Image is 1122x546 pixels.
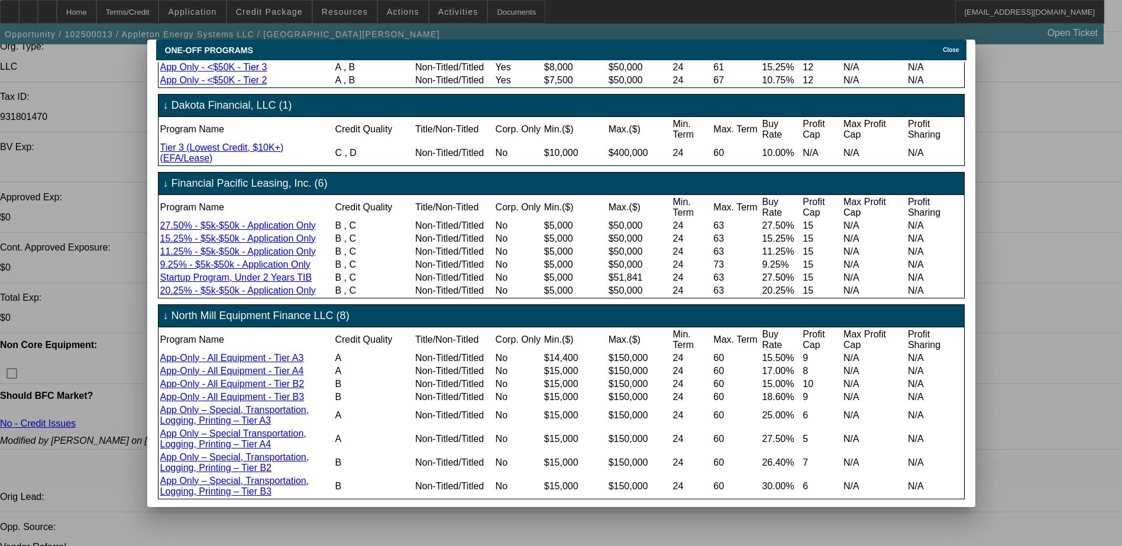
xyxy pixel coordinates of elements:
[802,259,842,271] td: 15
[163,177,169,190] span: ↓
[608,365,671,377] td: $150,000
[761,142,801,164] td: 10.00%
[544,352,607,364] td: $14,400
[843,246,906,258] td: N/A
[802,61,842,73] td: 12
[907,404,963,427] td: N/A
[843,428,906,450] td: N/A
[843,329,906,351] td: Max Profit Cap
[907,272,963,284] td: N/A
[160,405,309,425] a: App Only – Special, Transportation, Logging, Printing – Tier A3
[344,285,347,295] span: ,
[843,272,906,284] td: N/A
[160,142,284,163] a: Tier 3 (Lowest Credit, $10K+) (EFA/Lease)
[713,475,760,498] td: 60
[843,404,906,427] td: N/A
[160,285,316,295] a: 20.25% - $5k-$50k - Application Only
[544,391,607,403] td: $15,000
[843,285,906,297] td: N/A
[544,329,607,351] td: Min.($)
[334,118,413,141] td: Credit Quality
[172,310,350,322] span: North Mill Equipment Finance LLC (8)
[160,233,316,243] a: 15.25% - $5k-$50k - Application Only
[160,75,267,85] a: App Only - <$50K - Tier 2
[415,246,494,258] td: Non-Titled/Titled
[713,196,760,219] td: Max. Term
[761,352,801,364] td: 15.50%
[672,74,712,86] td: 24
[544,233,607,245] td: $5,000
[713,233,760,245] td: 63
[334,196,413,219] td: Credit Quality
[907,142,963,164] td: N/A
[843,365,906,377] td: N/A
[415,259,494,271] td: Non-Titled/Titled
[335,410,341,420] span: A
[608,74,671,86] td: $50,000
[943,47,959,53] span: Close
[495,285,542,297] td: No
[344,75,346,85] span: ,
[761,61,801,73] td: 15.25%
[335,379,341,389] span: B
[160,118,334,141] td: Program Name
[761,428,801,450] td: 27.50%
[495,142,542,164] td: No
[802,365,842,377] td: 8
[608,246,671,258] td: $50,000
[349,259,356,269] span: C
[415,391,494,403] td: Non-Titled/Titled
[907,329,963,351] td: Profit Sharing
[608,352,671,364] td: $150,000
[843,233,906,245] td: N/A
[672,451,712,474] td: 24
[672,378,712,390] td: 24
[608,428,671,450] td: $150,000
[335,392,341,402] span: B
[160,476,309,496] a: App Only – Special, Transportation, Logging, Printing – Tier B3
[415,352,494,364] td: Non-Titled/Titled
[495,404,542,427] td: No
[713,272,760,284] td: 63
[907,220,963,232] td: N/A
[495,378,542,390] td: No
[544,428,607,450] td: $15,000
[335,220,341,230] span: B
[802,246,842,258] td: 15
[349,75,355,85] span: B
[608,196,671,219] td: Max.($)
[672,142,712,164] td: 24
[761,259,801,271] td: 9.25%
[843,451,906,474] td: N/A
[608,259,671,271] td: $50,000
[802,352,842,364] td: 9
[544,285,607,297] td: $5,000
[160,272,312,282] a: Startup Program, Under 2 Years TIB
[335,75,341,85] span: A
[544,475,607,498] td: $15,000
[907,391,963,403] td: N/A
[415,285,494,297] td: Non-Titled/Titled
[495,259,542,271] td: No
[672,220,712,232] td: 24
[713,118,760,141] td: Max. Term
[713,391,760,403] td: 60
[608,475,671,498] td: $150,000
[495,428,542,450] td: No
[495,118,542,141] td: Corp. Only
[544,451,607,474] td: $15,000
[672,428,712,450] td: 24
[713,259,760,271] td: 73
[907,233,963,245] td: N/A
[344,220,347,230] span: ,
[672,246,712,258] td: 24
[160,259,311,269] a: 9.25% - $5k-$50k - Application Only
[160,196,334,219] td: Program Name
[344,148,347,158] span: ,
[761,220,801,232] td: 27.50%
[335,246,341,256] span: B
[761,196,801,219] td: Buy Rate
[160,246,316,256] a: 11.25% - $5k-$50k - Application Only
[495,391,542,403] td: No
[713,74,760,86] td: 67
